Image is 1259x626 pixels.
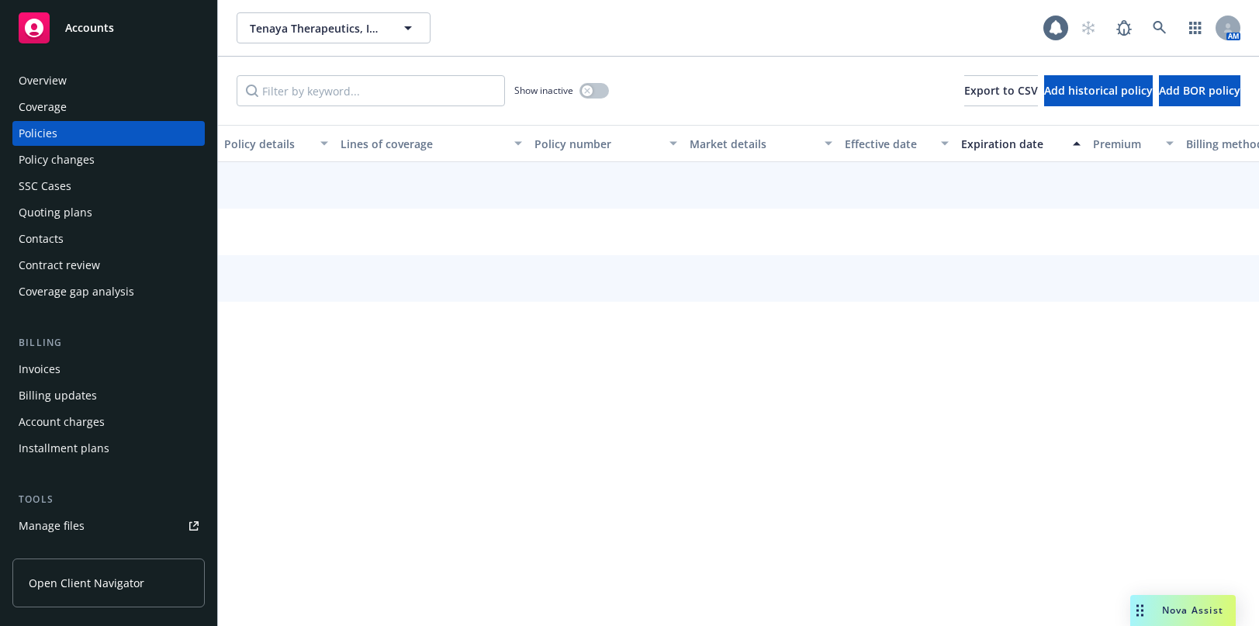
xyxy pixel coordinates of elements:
input: Filter by keyword... [237,75,505,106]
a: Contract review [12,253,205,278]
a: Quoting plans [12,200,205,225]
div: Premium [1093,136,1157,152]
div: Expiration date [961,136,1064,152]
a: Coverage [12,95,205,119]
div: Policies [19,121,57,146]
a: Billing updates [12,383,205,408]
a: Accounts [12,6,205,50]
div: Contract review [19,253,100,278]
button: Effective date [839,125,955,162]
a: Manage files [12,514,205,538]
div: Effective date [845,136,932,152]
button: Export to CSV [964,75,1038,106]
button: Premium [1087,125,1180,162]
span: Open Client Navigator [29,575,144,591]
span: Export to CSV [964,83,1038,98]
a: Policies [12,121,205,146]
button: Nova Assist [1130,595,1236,626]
span: Add BOR policy [1159,83,1240,98]
div: Policy details [224,136,311,152]
div: Quoting plans [19,200,92,225]
span: Tenaya Therapeutics, Inc. [250,20,384,36]
span: Accounts [65,22,114,34]
button: Policy details [218,125,334,162]
a: Search [1144,12,1175,43]
div: Market details [690,136,815,152]
a: Policy changes [12,147,205,172]
div: Policy changes [19,147,95,172]
a: Installment plans [12,436,205,461]
span: Nova Assist [1162,604,1223,617]
a: Start snowing [1073,12,1104,43]
div: Drag to move [1130,595,1150,626]
div: Overview [19,68,67,93]
a: Switch app [1180,12,1211,43]
div: Tools [12,492,205,507]
a: Contacts [12,227,205,251]
a: Policy checking [12,540,205,565]
div: Contacts [19,227,64,251]
div: Lines of coverage [341,136,505,152]
button: Tenaya Therapeutics, Inc. [237,12,431,43]
div: Invoices [19,357,61,382]
button: Add historical policy [1044,75,1153,106]
div: Policy checking [19,540,97,565]
button: Lines of coverage [334,125,528,162]
div: Policy number [534,136,660,152]
a: Coverage gap analysis [12,279,205,304]
span: Show inactive [514,84,573,97]
button: Expiration date [955,125,1087,162]
div: Coverage [19,95,67,119]
span: Add historical policy [1044,83,1153,98]
div: Billing updates [19,383,97,408]
a: Overview [12,68,205,93]
div: SSC Cases [19,174,71,199]
div: Manage files [19,514,85,538]
a: Account charges [12,410,205,434]
div: Account charges [19,410,105,434]
div: Installment plans [19,436,109,461]
div: Billing [12,335,205,351]
a: SSC Cases [12,174,205,199]
button: Market details [683,125,839,162]
button: Policy number [528,125,683,162]
div: Coverage gap analysis [19,279,134,304]
a: Invoices [12,357,205,382]
button: Add BOR policy [1159,75,1240,106]
a: Report a Bug [1109,12,1140,43]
